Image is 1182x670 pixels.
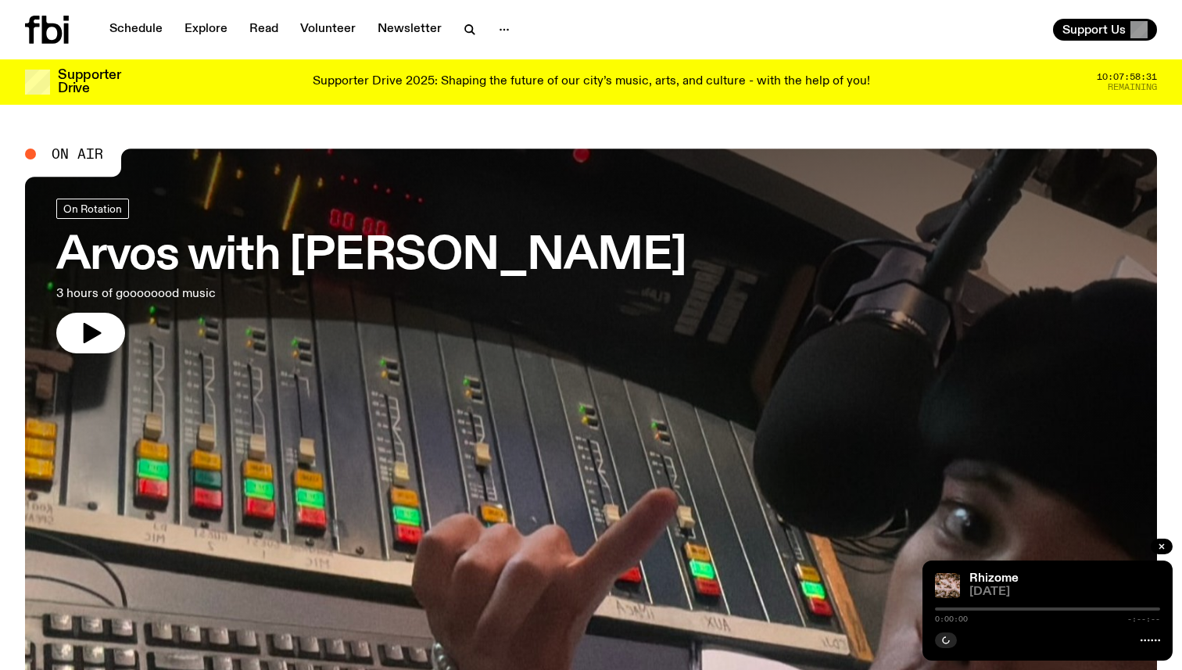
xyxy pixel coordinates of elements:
h3: Arvos with [PERSON_NAME] [56,235,686,278]
span: On Rotation [63,202,122,214]
span: 0:00:00 [935,615,968,623]
a: Newsletter [368,19,451,41]
span: Support Us [1062,23,1126,37]
a: Rhizome [969,572,1019,585]
a: On Rotation [56,199,129,219]
span: Remaining [1108,83,1157,91]
span: -:--:-- [1127,615,1160,623]
p: 3 hours of goooooood music [56,285,457,303]
button: Support Us [1053,19,1157,41]
span: On Air [52,147,103,161]
a: Explore [175,19,237,41]
img: A close up picture of a bunch of ginger roots. Yellow squiggles with arrows, hearts and dots are ... [935,573,960,598]
a: Schedule [100,19,172,41]
a: Volunteer [291,19,365,41]
h3: Supporter Drive [58,69,120,95]
p: Supporter Drive 2025: Shaping the future of our city’s music, arts, and culture - with the help o... [313,75,870,89]
span: 10:07:58:31 [1097,73,1157,81]
span: [DATE] [969,586,1160,598]
a: Read [240,19,288,41]
a: Arvos with [PERSON_NAME]3 hours of goooooood music [56,199,686,353]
